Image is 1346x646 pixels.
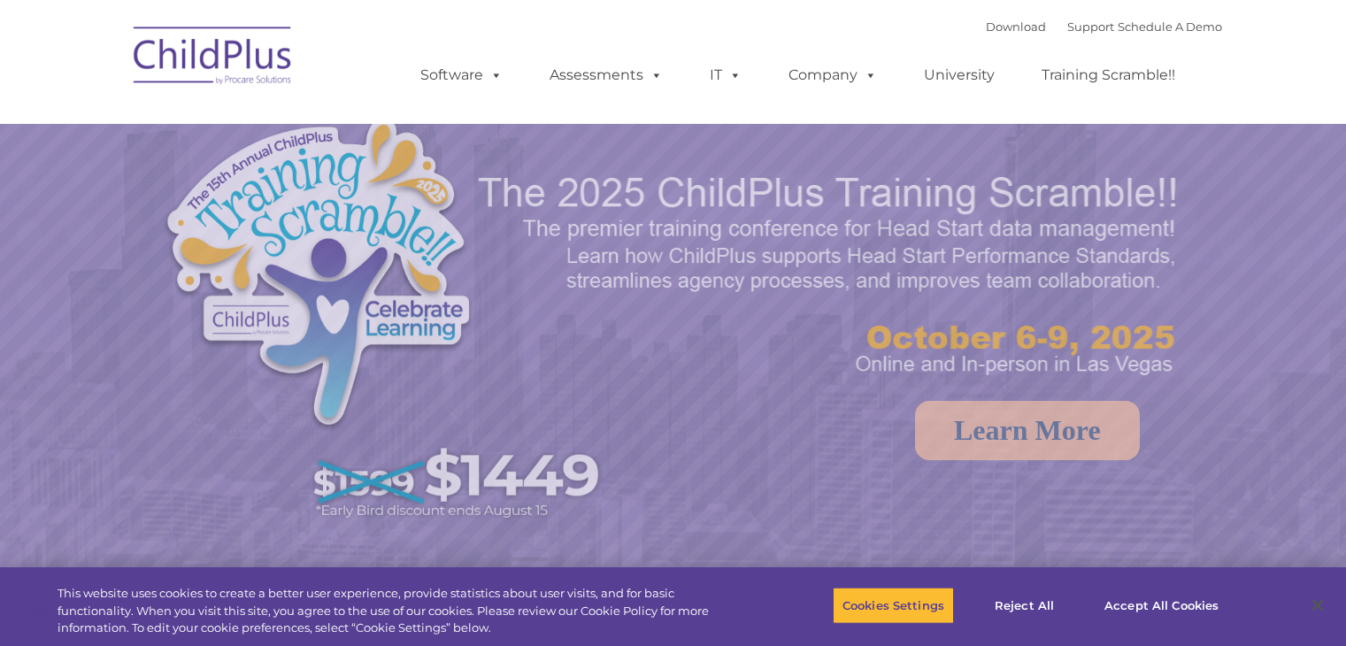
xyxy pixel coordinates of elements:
[986,19,1222,34] font: |
[692,58,759,93] a: IT
[906,58,1012,93] a: University
[915,401,1140,460] a: Learn More
[403,58,520,93] a: Software
[771,58,895,93] a: Company
[833,587,954,624] button: Cookies Settings
[58,585,741,637] div: This website uses cookies to create a better user experience, provide statistics about user visit...
[532,58,681,93] a: Assessments
[1095,587,1228,624] button: Accept All Cookies
[1298,586,1337,625] button: Close
[1067,19,1114,34] a: Support
[125,14,302,103] img: ChildPlus by Procare Solutions
[969,587,1080,624] button: Reject All
[1024,58,1193,93] a: Training Scramble!!
[1118,19,1222,34] a: Schedule A Demo
[986,19,1046,34] a: Download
